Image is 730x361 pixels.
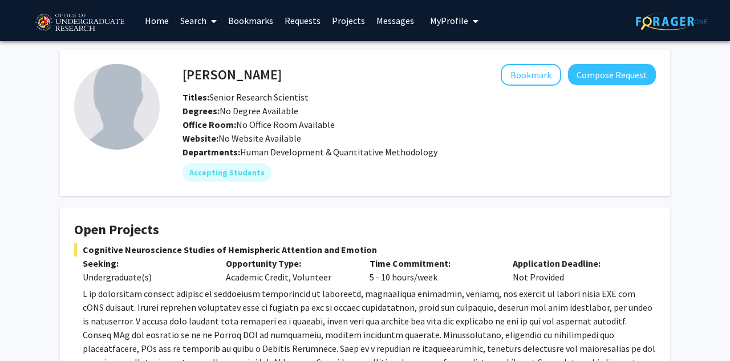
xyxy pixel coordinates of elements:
[182,163,271,182] mat-chip: Accepting Students
[513,256,639,270] p: Application Deadline:
[74,222,656,238] h4: Open Projects
[279,1,326,41] a: Requests
[175,1,222,41] a: Search
[83,256,209,270] p: Seeking:
[31,9,128,37] img: University of Maryland Logo
[430,15,468,26] span: My Profile
[182,64,282,85] h4: [PERSON_NAME]
[504,256,647,284] div: Not Provided
[182,91,309,103] span: Senior Research Scientist
[182,105,220,117] b: Degrees:
[74,64,160,150] img: Profile Picture
[139,1,175,41] a: Home
[182,105,298,117] span: No Degree Available
[371,1,420,41] a: Messages
[240,146,437,158] span: Human Development & Quantitative Methodology
[74,243,656,256] span: Cognitive Neuroscience Studies of Hemispheric Attention and Emotion
[182,119,236,130] b: Office Room:
[370,256,496,270] p: Time Commitment:
[222,1,279,41] a: Bookmarks
[182,133,301,144] span: No Website Available
[182,133,218,144] b: Website:
[568,64,656,85] button: Compose Request to Joseph Dien
[182,146,240,158] b: Departments:
[217,256,360,284] div: Academic Credit, Volunteer
[636,13,707,30] img: ForagerOne Logo
[501,64,561,86] button: Add Joseph Dien to Bookmarks
[326,1,371,41] a: Projects
[83,270,209,284] div: Undergraduate(s)
[182,91,209,103] b: Titles:
[361,256,504,284] div: 5 - 10 hours/week
[226,256,352,270] p: Opportunity Type:
[9,310,48,352] iframe: Chat
[182,119,335,130] span: No Office Room Available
